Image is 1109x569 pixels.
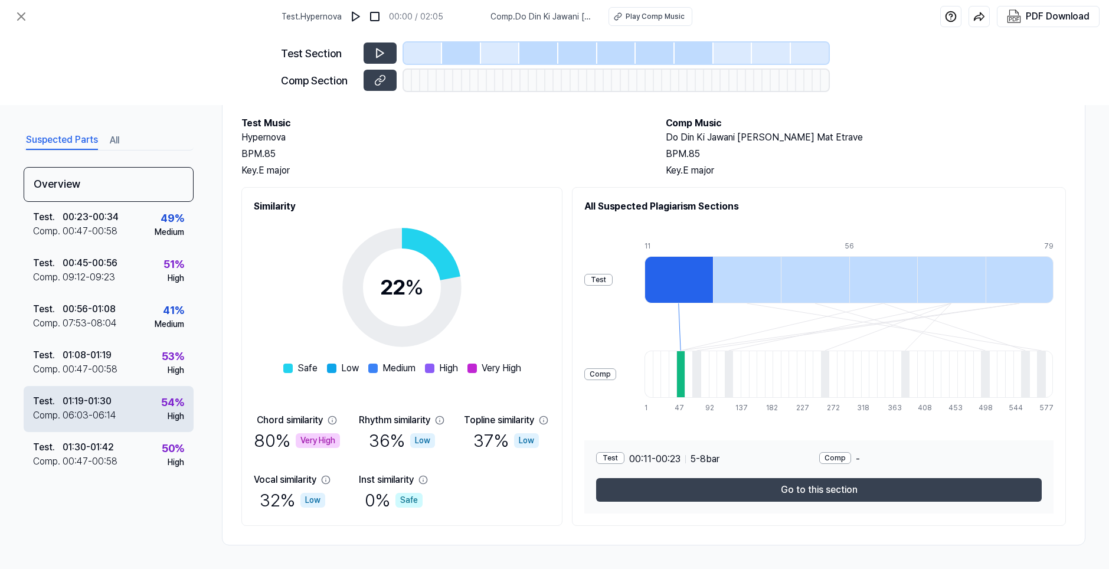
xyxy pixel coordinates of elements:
[514,433,539,448] div: Low
[819,452,851,464] div: Comp
[33,224,63,238] div: Comp .
[395,493,423,508] div: Safe
[33,316,63,331] div: Comp .
[464,413,534,427] div: Topline similarity
[666,163,1067,178] div: Key. E major
[241,116,642,130] h2: Test Music
[254,427,340,454] div: 80 %
[596,478,1042,502] button: Go to this section
[281,45,356,61] div: Test Section
[282,11,342,23] span: Test . Hypernova
[257,413,323,427] div: Chord similarity
[845,241,913,251] div: 56
[609,7,692,26] button: Play Comp Music
[162,440,184,456] div: 50 %
[24,167,194,202] div: Overview
[369,427,435,454] div: 36 %
[410,433,435,448] div: Low
[33,362,63,377] div: Comp .
[63,256,117,270] div: 00:45 - 00:56
[888,403,896,413] div: 363
[666,130,1067,145] h2: Do Din Ki Jawani [PERSON_NAME] Mat Etrave
[155,226,184,238] div: Medium
[945,11,957,22] img: help
[1039,403,1054,413] div: 577
[389,11,443,23] div: 00:00 / 02:05
[63,408,116,423] div: 06:03 - 06:14
[63,302,116,316] div: 00:56 - 01:08
[626,11,685,22] div: Play Comp Music
[300,493,325,508] div: Low
[827,403,835,413] div: 272
[584,368,616,380] div: Comp
[33,302,63,316] div: Test .
[482,361,521,375] span: Very High
[666,147,1067,161] div: BPM. 85
[350,11,362,22] img: play
[645,241,713,251] div: 11
[63,316,117,331] div: 07:53 - 08:04
[675,403,683,413] div: 47
[490,11,594,23] span: Comp . Do Din Ki Jawani [PERSON_NAME] Mat Etrave
[629,452,681,466] span: 00:11 - 00:23
[1007,9,1021,24] img: PDF Download
[584,200,1054,214] h2: All Suspected Plagiarism Sections
[1009,403,1017,413] div: 544
[584,274,613,286] div: Test
[260,487,325,514] div: 32 %
[33,270,63,284] div: Comp .
[33,454,63,469] div: Comp .
[155,318,184,331] div: Medium
[796,403,804,413] div: 227
[365,487,423,514] div: 0 %
[168,456,184,469] div: High
[110,131,119,150] button: All
[473,427,539,454] div: 37 %
[168,272,184,284] div: High
[382,361,416,375] span: Medium
[979,403,987,413] div: 498
[1044,241,1054,251] div: 79
[63,270,115,284] div: 09:12 - 09:23
[973,11,985,22] img: share
[168,410,184,423] div: High
[63,454,117,469] div: 00:47 - 00:58
[33,440,63,454] div: Test .
[359,473,414,487] div: Inst similarity
[705,403,714,413] div: 92
[162,348,184,364] div: 53 %
[163,256,184,272] div: 51 %
[254,200,550,214] h2: Similarity
[254,473,316,487] div: Vocal similarity
[645,403,653,413] div: 1
[1005,6,1092,27] button: PDF Download
[33,210,63,224] div: Test .
[666,116,1067,130] h2: Comp Music
[241,147,642,161] div: BPM. 85
[359,413,430,427] div: Rhythm similarity
[63,394,112,408] div: 01:19 - 01:30
[819,452,1042,466] div: -
[26,131,98,150] button: Suspected Parts
[33,348,63,362] div: Test .
[161,210,184,226] div: 49 %
[161,394,184,410] div: 54 %
[63,210,119,224] div: 00:23 - 00:34
[857,403,865,413] div: 318
[63,362,117,377] div: 00:47 - 00:58
[380,272,424,303] div: 22
[766,403,774,413] div: 182
[369,11,381,22] img: stop
[1026,9,1090,24] div: PDF Download
[33,256,63,270] div: Test .
[63,440,114,454] div: 01:30 - 01:42
[163,302,184,318] div: 41 %
[691,452,719,466] span: 5 - 8 bar
[241,163,642,178] div: Key. E major
[241,130,642,145] h2: Hypernova
[297,361,318,375] span: Safe
[63,348,112,362] div: 01:08 - 01:19
[948,403,957,413] div: 453
[341,361,359,375] span: Low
